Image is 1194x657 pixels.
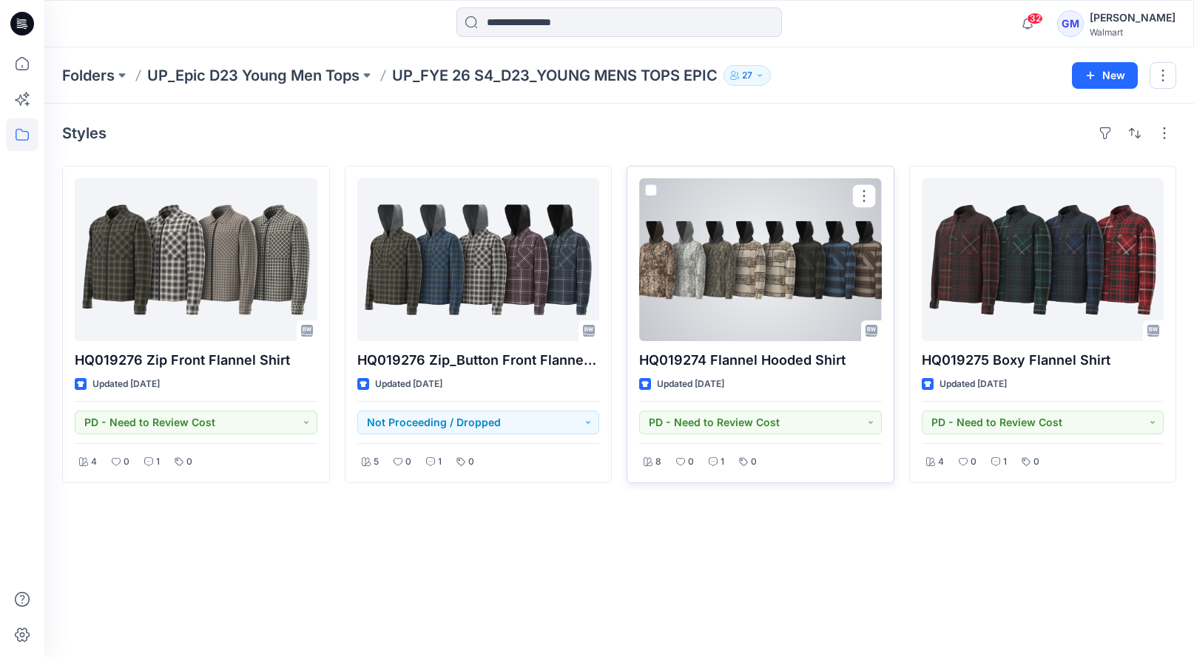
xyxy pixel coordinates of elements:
[62,124,107,142] h4: Styles
[1033,454,1039,470] p: 0
[1027,13,1043,24] span: 32
[405,454,411,470] p: 0
[922,350,1164,371] p: HQ019275 Boxy Flannel Shirt
[392,65,718,86] p: UP_FYE 26 S4_D23_YOUNG MENS TOPS EPIC
[688,454,694,470] p: 0
[374,454,379,470] p: 5
[1057,10,1084,37] div: GM
[751,454,757,470] p: 0
[156,454,160,470] p: 1
[186,454,192,470] p: 0
[75,178,317,341] a: HQ019276 Zip Front Flannel Shirt
[639,178,882,341] a: HQ019274 Flannel Hooded Shirt
[92,377,160,392] p: Updated [DATE]
[375,377,442,392] p: Updated [DATE]
[62,65,115,86] a: Folders
[721,454,724,470] p: 1
[657,377,724,392] p: Updated [DATE]
[357,350,600,371] p: HQ019276 Zip_Button Front Flannel Hooded Shirt w Collar-Opt 2
[75,350,317,371] p: HQ019276 Zip Front Flannel Shirt
[1072,62,1138,89] button: New
[742,67,752,84] p: 27
[147,65,360,86] a: UP_Epic D23 Young Men Tops
[655,454,661,470] p: 8
[938,454,944,470] p: 4
[1090,27,1176,38] div: Walmart
[639,350,882,371] p: HQ019274 Flannel Hooded Shirt
[124,454,129,470] p: 0
[468,454,474,470] p: 0
[922,178,1164,341] a: HQ019275 Boxy Flannel Shirt
[1003,454,1007,470] p: 1
[1090,9,1176,27] div: [PERSON_NAME]
[438,454,442,470] p: 1
[940,377,1007,392] p: Updated [DATE]
[357,178,600,341] a: HQ019276 Zip_Button Front Flannel Hooded Shirt w Collar-Opt 2
[971,454,977,470] p: 0
[724,65,771,86] button: 27
[91,454,97,470] p: 4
